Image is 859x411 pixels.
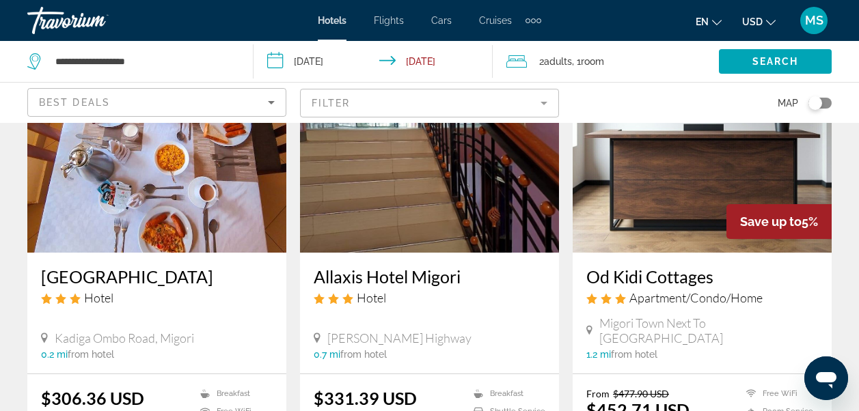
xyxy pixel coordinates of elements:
[629,290,763,305] span: Apartment/Condo/Home
[300,88,559,118] button: Filter
[318,15,346,26] a: Hotels
[805,14,823,27] span: MS
[431,15,452,26] a: Cars
[742,16,763,27] span: USD
[726,204,832,239] div: 5%
[544,56,572,67] span: Adults
[611,349,657,360] span: from hotel
[696,12,722,31] button: Change language
[742,12,776,31] button: Change currency
[752,56,799,67] span: Search
[314,290,545,305] div: 3 star Hotel
[586,290,818,305] div: 3 star Apartment
[586,388,610,399] span: From
[327,330,472,345] span: [PERSON_NAME] Highway
[796,6,832,35] button: User Menu
[300,34,559,253] img: Hotel image
[254,41,493,82] button: Check-in date: Jan 19, 2026 Check-out date: Jan 24, 2026
[467,388,545,399] li: Breakfast
[193,388,273,399] li: Breakfast
[55,330,194,345] span: Kadiga Ombo Road, Migori
[493,41,719,82] button: Travelers: 2 adults, 0 children
[39,97,110,108] span: Best Deals
[314,349,340,360] span: 0.7 mi
[573,34,832,253] img: Hotel image
[798,97,832,109] button: Toggle map
[696,16,709,27] span: en
[778,94,798,113] span: Map
[613,388,669,399] del: $477.90 USD
[740,214,802,229] span: Save up to
[41,266,273,287] a: [GEOGRAPHIC_DATA]
[719,49,832,74] button: Search
[539,52,572,71] span: 2
[586,349,611,360] span: 1.2 mi
[374,15,404,26] a: Flights
[314,266,545,287] a: Allaxis Hotel Migori
[27,3,164,38] a: Travorium
[581,56,604,67] span: Room
[572,52,604,71] span: , 1
[27,34,286,253] img: Hotel image
[84,290,113,305] span: Hotel
[479,15,512,26] a: Cruises
[39,94,275,111] mat-select: Sort by
[340,349,387,360] span: from hotel
[599,315,818,345] span: Migori Town Next To [GEOGRAPHIC_DATA]
[357,290,386,305] span: Hotel
[41,349,68,360] span: 0.2 mi
[41,290,273,305] div: 3 star Hotel
[586,266,818,287] a: Od Kidi Cottages
[526,10,541,31] button: Extra navigation items
[314,388,417,408] ins: $331.39 USD
[41,388,144,408] ins: $306.36 USD
[804,356,848,400] iframe: Button to launch messaging window
[739,388,818,399] li: Free WiFi
[68,349,114,360] span: from hotel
